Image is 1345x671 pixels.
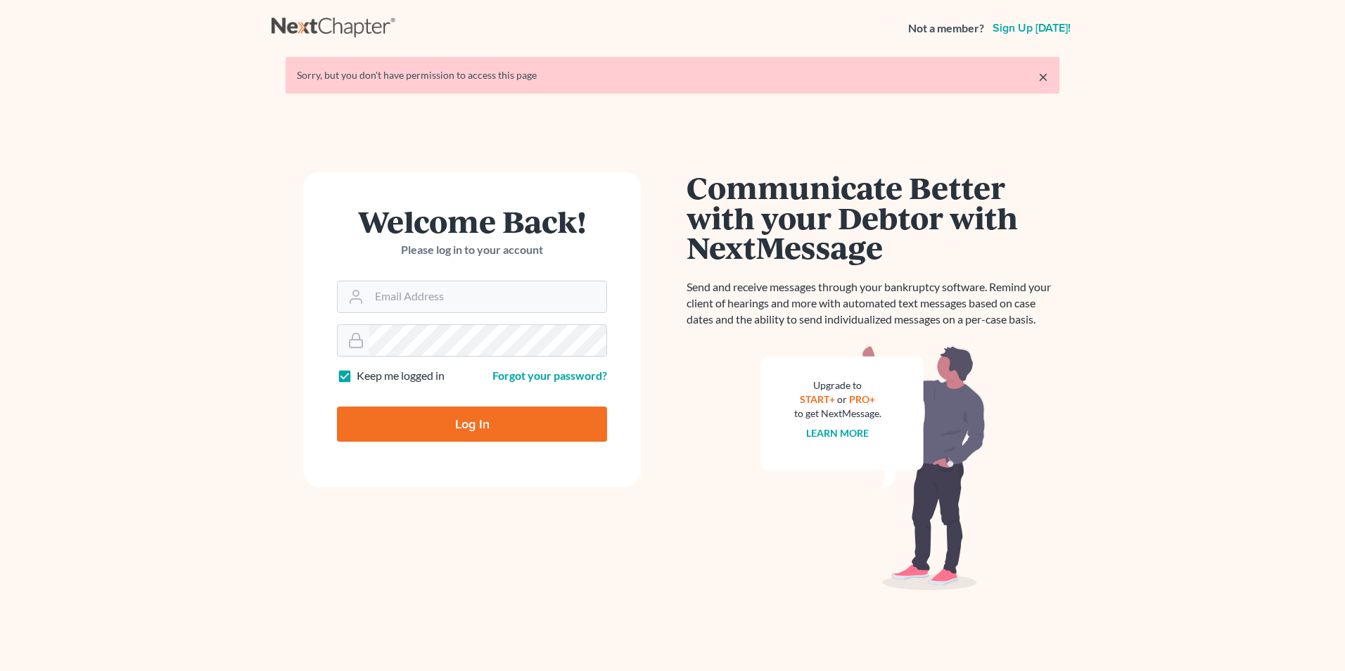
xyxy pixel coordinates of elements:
p: Please log in to your account [337,242,607,258]
strong: Not a member? [908,20,984,37]
div: Sorry, but you don't have permission to access this page [297,68,1048,82]
h1: Communicate Better with your Debtor with NextMessage [687,172,1059,262]
a: START+ [801,393,836,405]
a: Forgot your password? [492,369,607,382]
div: Upgrade to [794,378,881,392]
a: PRO+ [850,393,876,405]
div: to get NextMessage. [794,407,881,421]
label: Keep me logged in [357,368,445,384]
span: or [838,393,848,405]
input: Email Address [369,281,606,312]
h1: Welcome Back! [337,206,607,236]
a: Learn more [807,427,869,439]
a: × [1038,68,1048,85]
img: nextmessage_bg-59042aed3d76b12b5cd301f8e5b87938c9018125f34e5fa2b7a6b67550977c72.svg [760,345,986,591]
p: Send and receive messages through your bankruptcy software. Remind your client of hearings and mo... [687,279,1059,328]
a: Sign up [DATE]! [990,23,1073,34]
input: Log In [337,407,607,442]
